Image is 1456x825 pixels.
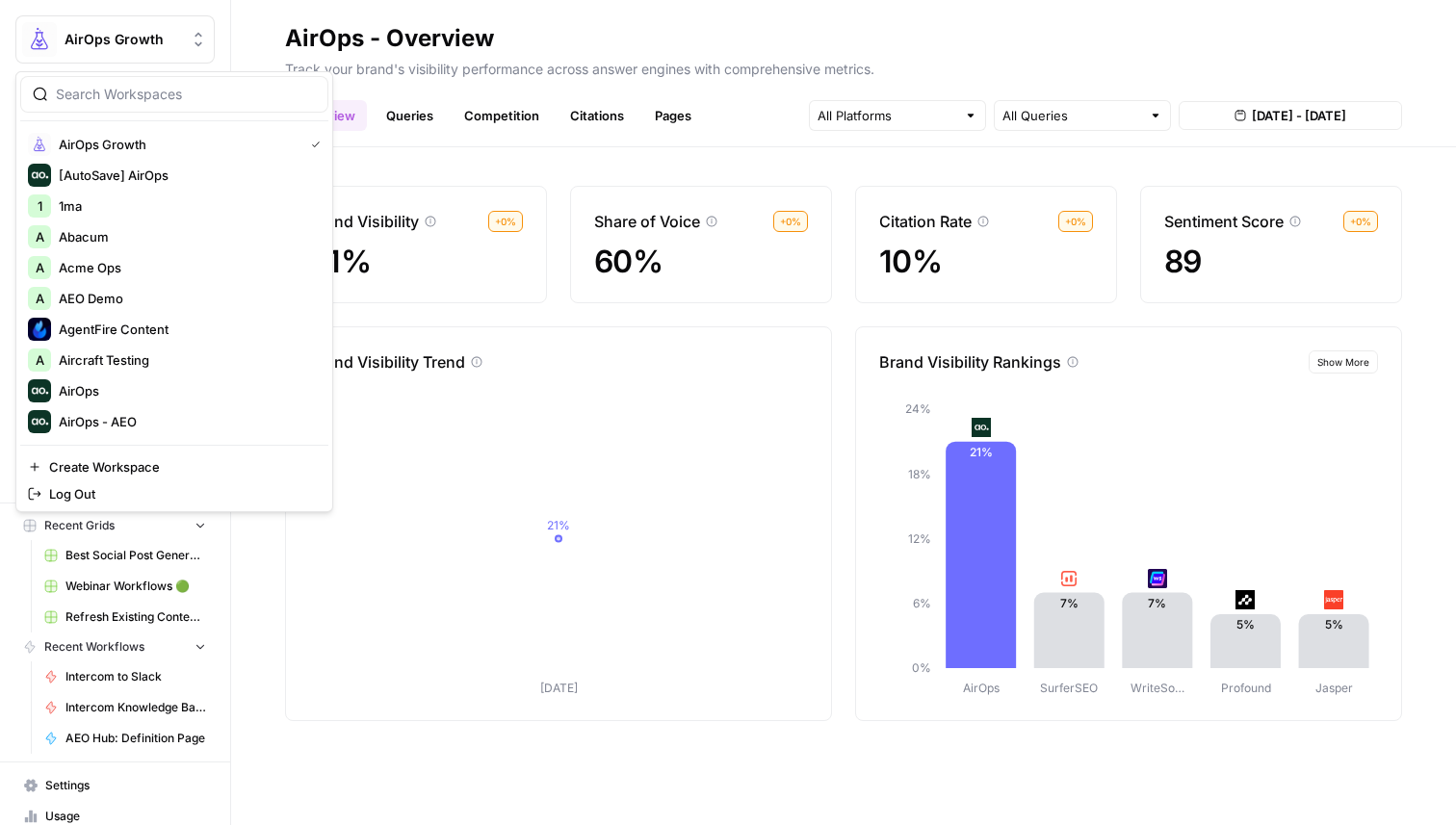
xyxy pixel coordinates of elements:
span: + 0 % [1065,214,1086,229]
tspan: 24% [905,401,931,416]
div: AirOps - Overview [285,23,494,54]
tspan: WriteSo… [1131,681,1184,695]
span: Intercom Knowledge Base Daily Update [65,699,206,716]
text: 7% [1148,596,1166,610]
span: 89 [1164,243,1202,280]
img: AirOps Growth Logo [28,133,51,156]
span: AirOps Growth [59,135,296,154]
tspan: SurferSEO [1040,681,1098,695]
input: Search Workspaces [56,85,316,104]
span: A [36,258,44,277]
a: Intercom Knowledge Base Daily Update [36,692,215,723]
tspan: 18% [908,467,931,481]
button: [DATE] - [DATE] [1179,101,1402,130]
tspan: AirOps [963,681,1000,695]
text: 7% [1060,596,1079,610]
a: Best Social Post Generator Ever Grid [36,540,215,571]
tspan: 0% [912,660,931,675]
a: Log Out [20,480,328,507]
p: Track your brand's visibility performance across answer engines with comprehensive metrics. [285,54,1402,79]
tspan: Profound [1221,681,1271,695]
span: Refresh Existing Content (1) [65,608,206,626]
a: Refresh Existing Content (1) [36,602,215,632]
span: 60% [594,243,663,280]
input: All Platforms [818,106,956,125]
span: + 0 % [1350,214,1371,229]
span: A [36,289,44,308]
a: Citations [559,100,636,131]
img: AirOps Logo [28,379,51,402]
img: AgentFire Content Logo [28,318,51,341]
button: Workspace: AirOps Growth [15,15,215,64]
span: [AutoSave] AirOps [59,166,313,185]
span: Show More [1317,354,1369,370]
a: Queries [375,100,445,131]
a: Create Workspace [20,453,328,480]
button: Recent Workflows [15,632,215,661]
text: 5% [1236,617,1255,632]
span: Usage [45,808,206,825]
span: [DATE] - [DATE] [1252,106,1346,125]
span: + 0 % [495,214,516,229]
img: AirOps Growth Logo [22,22,57,57]
span: AirOps [59,381,313,400]
span: Intercom to Slack [65,668,206,685]
p: Citation Rate [879,210,972,233]
img: z5mnau15jk0a3i3dbnjftp6o8oil [1235,590,1255,609]
tspan: 21% [547,518,570,532]
span: AEO Demo [59,289,313,308]
span: AirOps Growth [65,30,181,49]
img: yjux4x3lwinlft1ym4yif8lrli78 [972,418,991,437]
span: Aircraft Testing [59,350,313,370]
span: Webinar Workflows 🟢 [65,578,206,595]
span: AgentFire Content [59,320,313,339]
p: Brand Visibility [309,210,419,233]
span: Log Out [49,484,313,503]
a: AEO Hub: Definition Page [36,723,215,754]
img: w57jo3udkqo1ra9pp5ane7em8etm [1059,569,1079,588]
span: 1ma [59,196,313,216]
tspan: 12% [908,531,931,546]
span: Abacum [59,227,313,246]
span: Recent Workflows [44,638,144,656]
span: AEO Hub: Definition Page [65,730,206,747]
span: A [36,227,44,246]
span: 21% [309,243,371,280]
span: Create Workspace [49,457,313,477]
input: All Queries [1002,106,1141,125]
text: 5% [1325,617,1343,632]
p: Sentiment Score [1164,210,1284,233]
span: + 0 % [780,214,801,229]
span: Recent Grids [44,517,115,534]
button: Show More [1309,350,1378,374]
span: 10% [879,243,942,280]
tspan: Jasper [1315,681,1353,695]
a: Intercom to Slack [36,661,215,692]
a: Webinar Workflows 🟢 [36,571,215,602]
button: Recent Grids [15,511,215,540]
img: AirOps - AEO Logo [28,410,51,433]
span: 1 [38,196,42,216]
tspan: [DATE] [540,681,578,695]
span: Best Social Post Generator Ever Grid [65,547,206,564]
a: Pages [643,100,703,131]
img: fp0dg114vt0u1b5c1qb312y1bryo [1324,590,1343,609]
p: Brand Visibility Trend [309,350,465,374]
span: Settings [45,777,206,794]
a: Settings [15,770,215,801]
p: Brand Visibility Rankings [879,350,1061,374]
p: Share of Voice [594,210,700,233]
img: cbtemd9yngpxf5d3cs29ym8ckjcf [1148,569,1167,588]
span: A [36,350,44,370]
div: Workspace: AirOps Growth [15,71,333,512]
tspan: 6% [913,596,931,610]
text: 21% [970,445,993,459]
span: AirOps - AEO [59,412,313,431]
span: Acme Ops [59,258,313,277]
a: Competition [453,100,551,131]
img: [AutoSave] AirOps Logo [28,164,51,187]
